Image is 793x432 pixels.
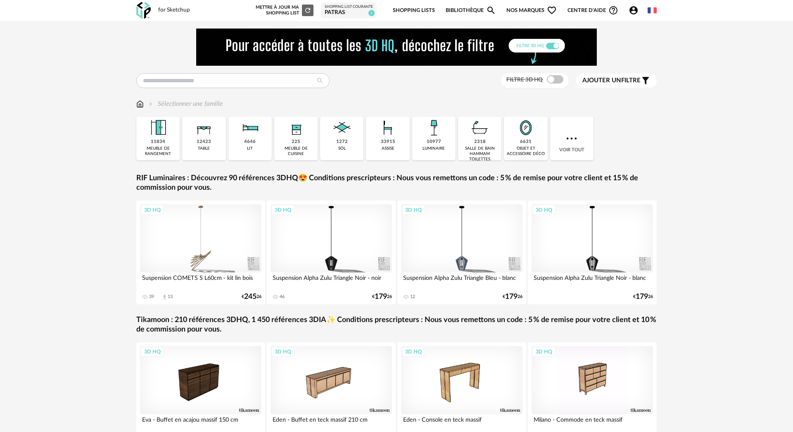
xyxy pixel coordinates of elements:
[506,1,557,20] span: Nos marques
[520,139,532,145] div: 6631
[461,146,499,162] div: salle de bain hammam toilettes
[410,294,415,300] div: 12
[582,76,641,85] span: filtre
[136,2,151,19] img: OXP
[280,294,285,300] div: 46
[532,272,653,289] div: Suspension Alpha Zulu Triangle Noir - blanc
[161,294,168,300] span: Download icon
[532,346,556,357] div: 3D HQ
[140,414,261,431] div: Eva - Buffet en acajou massif 150 cm
[629,5,642,15] span: Account Circle icon
[474,139,486,145] div: 2318
[271,414,392,431] div: Eden - Buffet en teck massif 210 cm
[271,272,392,289] div: Suspension Alpha Zulu Triangle Noir - noir
[336,139,348,145] div: 1272
[641,76,651,86] span: Filter icon
[285,117,307,139] img: Rangement.png
[244,139,256,145] div: 4646
[136,315,657,335] a: Tikamoon : 210 références 3DHQ, 1 450 références 3DIA✨ Conditions prescripteurs : Nous vous remet...
[547,5,557,15] span: Heart Outline icon
[158,7,190,14] div: for Sketchup
[147,99,154,109] img: svg+xml;base64,PHN2ZyB3aWR0aD0iMTYiIGhlaWdodD0iMTYiIHZpZXdCb3g9IjAgMCAxNiAxNiIgZmlsbD0ibm9uZSIgeG...
[629,5,639,15] span: Account Circle icon
[197,139,211,145] div: 12423
[136,174,657,193] a: RIF Luminaires : Découvrez 90 références 3DHQ😍 Conditions prescripteurs : Nous vous remettons un ...
[271,346,295,357] div: 3D HQ
[254,5,313,16] div: Mettre à jour ma Shopping List
[292,139,300,145] div: 225
[140,346,164,357] div: 3D HQ
[506,77,543,83] span: Filtre 3D HQ
[136,99,144,109] img: svg+xml;base64,PHN2ZyB3aWR0aD0iMTYiIGhlaWdodD0iMTciIHZpZXdCb3g9IjAgMCAxNiAxNyIgZmlsbD0ibm9uZSIgeG...
[244,294,256,300] span: 245
[139,146,177,157] div: meuble de rangement
[147,117,169,139] img: Meuble%20de%20rangement.png
[401,346,425,357] div: 3D HQ
[242,294,261,300] div: € 26
[304,8,311,12] span: Refresh icon
[331,117,353,139] img: Sol.png
[423,117,445,139] img: Luminaire.png
[427,139,441,145] div: 10977
[446,1,496,20] a: BibliothèqueMagnify icon
[247,146,253,151] div: lit
[368,10,375,16] span: 2
[372,294,392,300] div: € 26
[149,294,154,300] div: 39
[239,117,261,139] img: Literie.png
[532,205,556,215] div: 3D HQ
[401,205,425,215] div: 3D HQ
[325,5,373,17] a: Shopping List courante Patras 2
[193,117,215,139] img: Table.png
[506,146,545,157] div: objet et accessoire déco
[198,146,210,151] div: table
[582,77,621,84] span: Ajouter un
[515,117,537,139] img: Miroir.png
[423,146,445,151] div: luminaire
[648,6,657,15] img: fr
[532,414,653,431] div: Milano - Commode en teck massif
[469,117,491,139] img: Salle%20de%20bain.png
[382,146,394,151] div: assise
[140,272,261,289] div: Suspension COMETS S L60cm - kit lin bois
[381,139,395,145] div: 33915
[151,139,165,145] div: 11834
[636,294,648,300] span: 179
[397,200,526,304] a: 3D HQ Suspension Alpha Zulu Triangle Bleu - blanc 12 €17926
[325,9,373,17] div: Patras
[147,99,223,109] div: Sélectionner une famille
[503,294,522,300] div: € 26
[168,294,173,300] div: 13
[271,205,295,215] div: 3D HQ
[401,272,522,289] div: Suspension Alpha Zulu Triangle Bleu - blanc
[528,200,657,304] a: 3D HQ Suspension Alpha Zulu Triangle Noir - blanc €17926
[505,294,518,300] span: 179
[633,294,653,300] div: € 26
[486,5,496,15] span: Magnify icon
[267,200,396,304] a: 3D HQ Suspension Alpha Zulu Triangle Noir - noir 46 €17926
[393,1,435,20] a: Shopping Lists
[608,5,618,15] span: Help Circle Outline icon
[550,117,594,160] div: Voir tout
[567,5,618,15] span: Centre d'aideHelp Circle Outline icon
[564,131,579,146] img: more.7b13dc1.svg
[277,146,315,157] div: meuble de cuisine
[377,117,399,139] img: Assise.png
[375,294,387,300] span: 179
[576,74,657,88] button: Ajouter unfiltre Filter icon
[196,29,597,66] img: FILTRE%20HQ%20NEW_V1%20(4).gif
[338,146,346,151] div: sol
[136,200,265,304] a: 3D HQ Suspension COMETS S L60cm - kit lin bois 39 Download icon 13 €24526
[140,205,164,215] div: 3D HQ
[401,414,522,431] div: Eden - Console en teck massif
[325,5,373,10] div: Shopping List courante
